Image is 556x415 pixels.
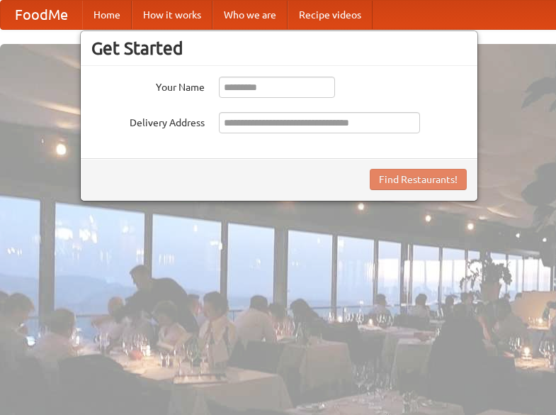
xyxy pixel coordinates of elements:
[91,77,205,94] label: Your Name
[82,1,132,29] a: Home
[132,1,212,29] a: How it works
[91,38,467,59] h3: Get Started
[91,112,205,130] label: Delivery Address
[288,1,373,29] a: Recipe videos
[370,169,467,190] button: Find Restaurants!
[1,1,82,29] a: FoodMe
[212,1,288,29] a: Who we are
